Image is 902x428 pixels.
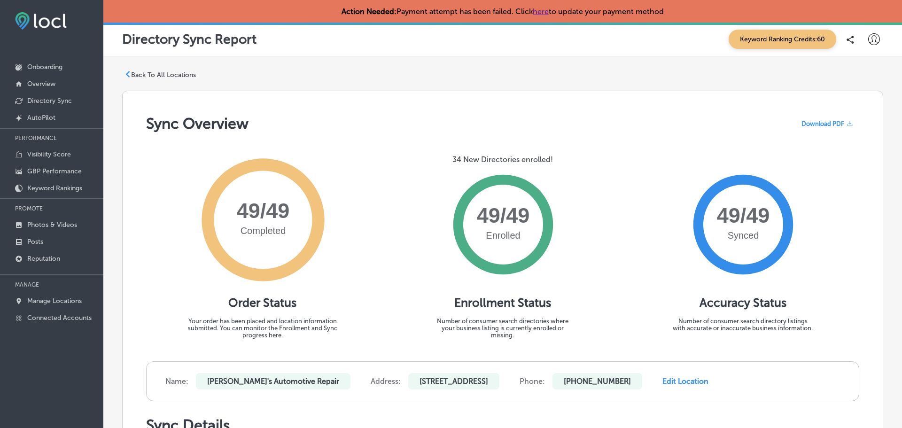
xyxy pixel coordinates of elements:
p: Manage Locations [27,297,82,305]
p: Directory Sync Report [122,31,257,47]
p: Onboarding [27,63,62,71]
h1: Accuracy Status [700,296,786,310]
label: Phone: [520,377,545,386]
p: 34 New Directories enrolled! [452,155,553,164]
a: Edit Location [662,377,708,386]
p: Posts [27,238,43,246]
p: Payment attempt has been failed. Click to update your payment method [342,7,664,16]
p: Your order has been placed and location information submitted. You can monitor the Enrollment and... [180,318,345,339]
p: Number of consumer search directory listings with accurate or inaccurate business information. [672,318,813,332]
a: here [533,7,549,16]
p: [PERSON_NAME]'s Automotive Repair [196,373,350,389]
p: Number of consumer search directories where your business listing is currently enrolled or missing. [432,318,573,339]
p: Reputation [27,255,60,263]
p: Directory Sync [27,97,72,105]
p: AutoPilot [27,114,55,122]
h1: Sync Overview [146,115,249,132]
p: [STREET_ADDRESS] [408,373,499,389]
a: Back To All Locations [124,71,196,79]
h1: Order Status [228,296,296,310]
p: Visibility Score [27,150,71,158]
label: Address: [371,377,401,386]
p: Connected Accounts [27,314,92,322]
p: Keyword Rankings [27,184,82,192]
p: GBP Performance [27,167,82,175]
p: Photos & Videos [27,221,77,229]
span: Download PDF [801,120,844,127]
p: Overview [27,80,55,88]
p: Back To All Locations [131,71,196,79]
p: [PHONE_NUMBER] [552,373,642,389]
label: Name: [165,377,188,386]
img: fda3e92497d09a02dc62c9cd864e3231.png [15,12,67,30]
h1: Enrollment Status [454,296,551,310]
span: Keyword Ranking Credits: 60 [729,30,836,49]
strong: Action Needed: [342,7,397,16]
